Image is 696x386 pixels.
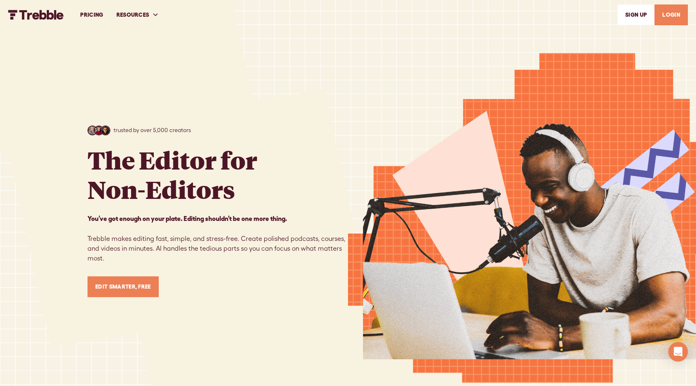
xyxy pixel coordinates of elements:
[8,10,64,20] img: Trebble FM Logo
[88,276,159,297] a: Edit Smarter, Free
[110,1,166,29] div: RESOURCES
[114,126,191,135] p: trusted by over 5,000 creators
[654,4,688,25] a: LOGIN
[88,145,257,204] h1: The Editor for Non-Editors
[88,215,287,222] strong: You’ve got enough on your plate. Editing shouldn’t be one more thing. ‍
[88,214,348,263] p: Trebble makes editing fast, simple, and stress-free. Create polished podcasts, courses, and video...
[617,4,654,25] a: SIGn UP
[8,10,64,20] a: home
[668,342,688,362] div: Open Intercom Messenger
[74,1,109,29] a: PRICING
[116,11,149,19] div: RESOURCES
